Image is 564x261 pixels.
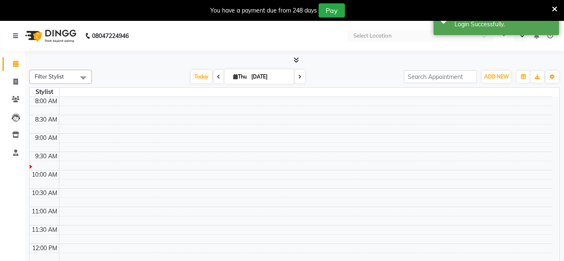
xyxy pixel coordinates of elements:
[33,152,59,161] div: 9:30 AM
[249,71,291,83] input: 2025-09-04
[30,207,59,216] div: 11:00 AM
[484,73,509,80] span: ADD NEW
[482,71,511,83] button: ADD NEW
[353,32,392,40] div: Select Location
[35,73,64,80] span: Filter Stylist
[30,226,59,234] div: 11:30 AM
[31,244,59,253] div: 12:00 PM
[210,6,317,15] div: You have a payment due from 248 days
[30,189,59,198] div: 10:30 AM
[33,115,59,124] div: 8:30 AM
[454,20,553,29] div: Login Successfully.
[319,3,345,18] button: Pay
[33,134,59,142] div: 9:00 AM
[231,73,249,80] span: Thu
[30,170,59,179] div: 10:00 AM
[404,70,477,83] input: Search Appointment
[21,24,79,48] img: logo
[33,97,59,106] div: 8:00 AM
[191,70,212,83] span: Today
[92,24,129,48] b: 08047224946
[30,88,59,96] div: Stylist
